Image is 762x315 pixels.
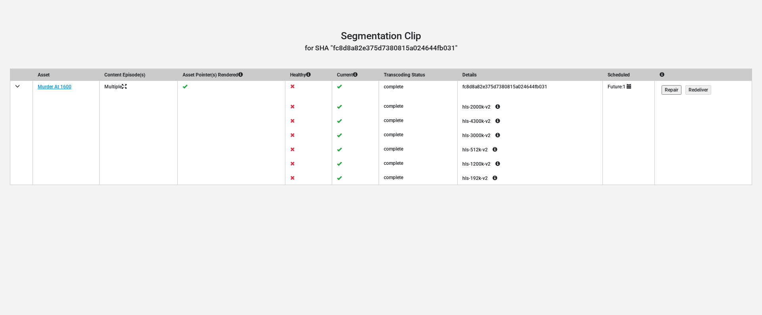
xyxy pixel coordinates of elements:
[458,99,602,113] div: hls-2000k-v2
[332,69,379,81] th: Current
[662,85,681,95] input: Repair
[603,69,654,81] th: Scheduled
[285,69,332,81] th: Healthy
[603,81,654,99] td: Future:
[379,172,457,183] div: complete
[379,100,457,112] div: complete
[379,143,457,155] div: complete
[458,113,602,128] div: hls-4300k-v2
[177,69,285,81] th: Asset Pointer(s) Rendered
[458,128,602,142] div: hls-3000k-v2
[104,83,172,90] p: Multiple
[457,69,602,81] th: Details
[379,81,458,99] td: complete
[623,83,625,90] div: 1
[457,81,602,99] td: fc8d8a82e375d7380815a024644fb031
[458,142,602,156] div: hls-512k-v2
[685,85,711,95] input: Redeliver
[458,170,602,185] div: hls-192k-v2
[379,129,457,141] div: complete
[100,69,177,81] th: Content Episode(s)
[10,30,752,42] h1: Segmentation Clip
[379,115,457,126] div: complete
[379,69,458,81] th: Transcoding Status
[38,84,71,90] a: Murder At 1600
[458,156,602,170] div: hls-1200k-v2
[10,44,752,52] h3: for SHA "fc8d8a82e375d7380815a024644fb031"
[379,157,457,169] div: complete
[33,69,100,81] th: Asset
